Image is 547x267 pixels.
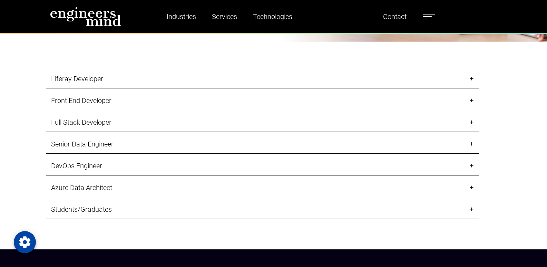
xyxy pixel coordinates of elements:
[50,7,121,26] img: logo
[46,91,479,110] a: Front End Developer
[46,178,479,197] a: Azure Data Architect
[164,9,199,25] a: Industries
[46,69,479,88] a: Liferay Developer
[46,200,479,219] a: Students/Graduates
[209,9,240,25] a: Services
[250,9,295,25] a: Technologies
[46,156,479,175] a: DevOps Engineer
[46,135,479,154] a: Senior Data Engineer
[380,9,409,25] a: Contact
[46,113,479,132] a: Full Stack Developer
